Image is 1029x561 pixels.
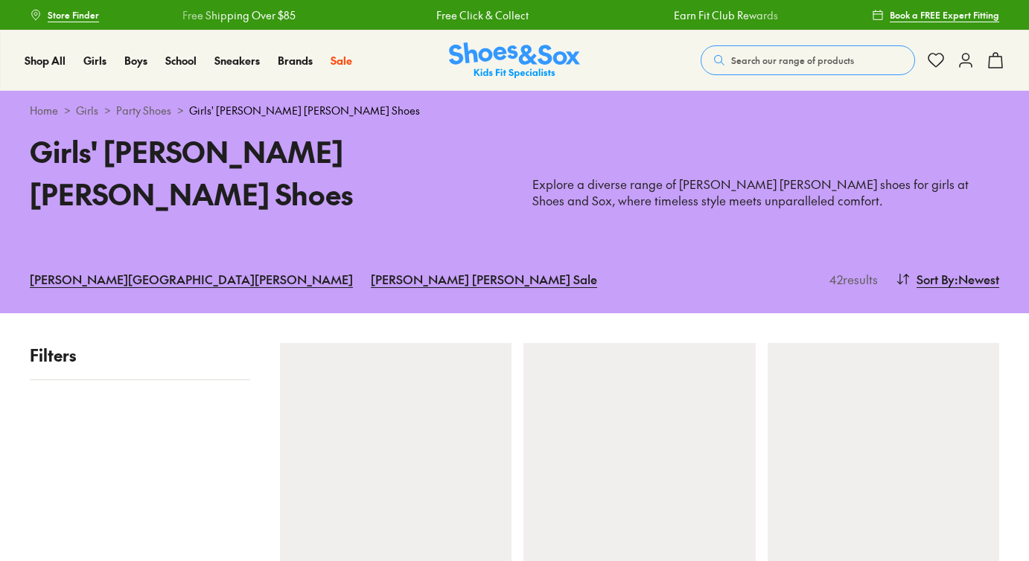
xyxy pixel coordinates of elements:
[48,8,99,22] span: Store Finder
[30,1,99,28] a: Store Finder
[30,343,250,368] p: Filters
[30,130,497,215] h1: Girls' [PERSON_NAME] [PERSON_NAME] Shoes
[890,8,999,22] span: Book a FREE Expert Fitting
[896,263,999,295] button: Sort By:Newest
[872,1,999,28] a: Book a FREE Expert Fitting
[701,45,915,75] button: Search our range of products
[214,53,260,68] a: Sneakers
[30,103,58,118] a: Home
[449,42,580,79] a: Shoes & Sox
[449,42,580,79] img: SNS_Logo_Responsive.svg
[76,103,98,118] a: Girls
[917,270,955,288] span: Sort By
[30,103,999,118] div: > > >
[124,53,147,68] a: Boys
[278,53,313,68] a: Brands
[25,53,66,68] a: Shop All
[189,103,420,118] span: Girls' [PERSON_NAME] [PERSON_NAME] Shoes
[116,103,171,118] a: Party Shoes
[165,53,197,68] a: School
[674,7,778,23] a: Earn Fit Club Rewards
[955,270,999,288] span: : Newest
[30,263,353,295] a: [PERSON_NAME][GEOGRAPHIC_DATA][PERSON_NAME]
[532,176,999,209] p: Explore a diverse range of [PERSON_NAME] [PERSON_NAME] shoes for girls at Shoes and Sox, where ti...
[823,270,878,288] p: 42 results
[182,7,295,23] a: Free Shipping Over $85
[371,263,597,295] a: [PERSON_NAME] [PERSON_NAME] Sale
[436,7,529,23] a: Free Click & Collect
[731,54,854,67] span: Search our range of products
[83,53,106,68] a: Girls
[331,53,352,68] a: Sale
